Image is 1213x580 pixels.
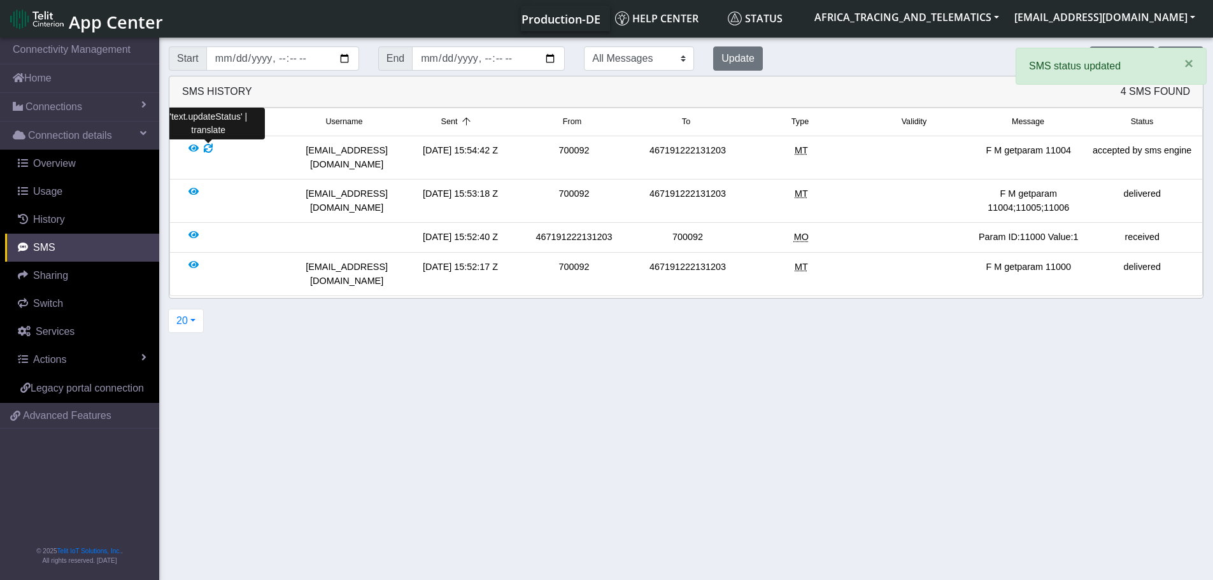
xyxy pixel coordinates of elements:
[521,11,600,27] span: Production-DE
[33,270,68,281] span: Sharing
[521,6,600,31] a: Your current platform instance
[69,10,163,34] span: App Center
[795,188,808,199] span: Mobile Terminated
[794,232,809,242] span: Mobile Originated
[404,230,517,244] div: [DATE] 15:52:40 Z
[615,11,699,25] span: Help center
[631,230,744,244] div: 700092
[682,116,690,128] span: To
[10,5,161,32] a: App Center
[1029,59,1165,74] p: SMS status updated
[33,242,55,253] span: SMS
[5,290,159,318] a: Switch
[5,346,159,374] a: Actions
[5,178,159,206] a: Usage
[517,230,630,244] div: 467191222131203
[1131,116,1154,128] span: Status
[36,326,74,337] span: Services
[610,6,723,31] a: Help center
[631,260,744,288] div: 467191222131203
[972,230,1085,244] div: Param ID:11000 Value:1
[972,187,1085,215] div: F M getparam 11004;11005;11006
[1007,6,1203,29] button: [EMAIL_ADDRESS][DOMAIN_NAME]
[795,145,808,155] span: Mobile Terminated
[10,9,64,29] img: logo-telit-cinterion-gw-new.png
[378,46,413,71] span: End
[713,46,763,71] button: Update
[723,6,807,31] a: Status
[404,187,517,215] div: [DATE] 15:53:18 Z
[631,187,744,215] div: 467191222131203
[33,186,62,197] span: Usage
[28,128,112,143] span: Connection details
[1086,144,1199,171] div: accepted by sms engine
[972,260,1085,288] div: F M getparam 11000
[5,150,159,178] a: Overview
[33,298,63,309] span: Switch
[517,187,630,215] div: 700092
[807,6,1007,29] button: AFRICA_TRACING_AND_TELEMATICS
[33,214,65,225] span: History
[728,11,742,25] img: status.svg
[631,144,744,171] div: 467191222131203
[441,116,458,128] span: Sent
[1172,48,1206,79] button: Close
[1086,230,1199,244] div: received
[5,206,159,234] a: History
[169,76,1203,108] div: SMS History
[563,116,581,128] span: From
[1158,46,1203,71] button: Export
[290,260,403,288] div: [EMAIL_ADDRESS][DOMAIN_NAME]
[23,408,111,423] span: Advanced Features
[152,108,265,139] div: 'text.updateStatus' | translate
[25,99,82,115] span: Connections
[169,46,207,71] span: Start
[1012,116,1044,128] span: Message
[5,262,159,290] a: Sharing
[31,383,144,393] span: Legacy portal connection
[972,144,1085,171] div: F M getparam 11004
[791,116,809,128] span: Type
[1089,46,1154,71] button: Send SMS
[1086,187,1199,215] div: delivered
[517,144,630,171] div: 700092
[168,309,204,333] button: 20
[902,116,927,128] span: Validity
[33,158,76,169] span: Overview
[33,354,66,365] span: Actions
[5,234,159,262] a: SMS
[1184,55,1193,72] span: ×
[5,318,159,346] a: Services
[615,11,629,25] img: knowledge.svg
[404,144,517,171] div: [DATE] 15:54:42 Z
[517,260,630,288] div: 700092
[57,548,121,555] a: Telit IoT Solutions, Inc.
[290,187,403,215] div: [EMAIL_ADDRESS][DOMAIN_NAME]
[290,144,403,171] div: [EMAIL_ADDRESS][DOMAIN_NAME]
[1086,260,1199,288] div: delivered
[728,11,783,25] span: Status
[325,116,362,128] span: Username
[795,262,808,272] span: Mobile Terminated
[404,260,517,288] div: [DATE] 15:52:17 Z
